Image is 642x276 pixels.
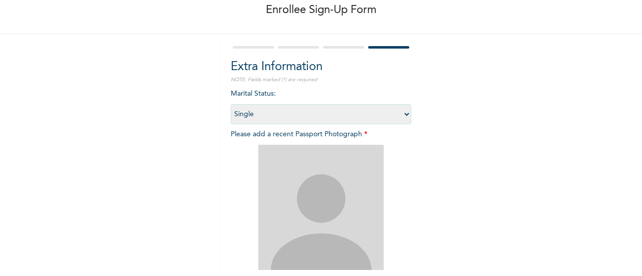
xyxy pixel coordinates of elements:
[231,76,411,84] p: NOTE: Fields marked (*) are required
[258,145,384,270] img: Crop
[231,58,411,76] h2: Extra Information
[266,2,377,19] p: Enrollee Sign-Up Form
[231,90,411,118] span: Marital Status :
